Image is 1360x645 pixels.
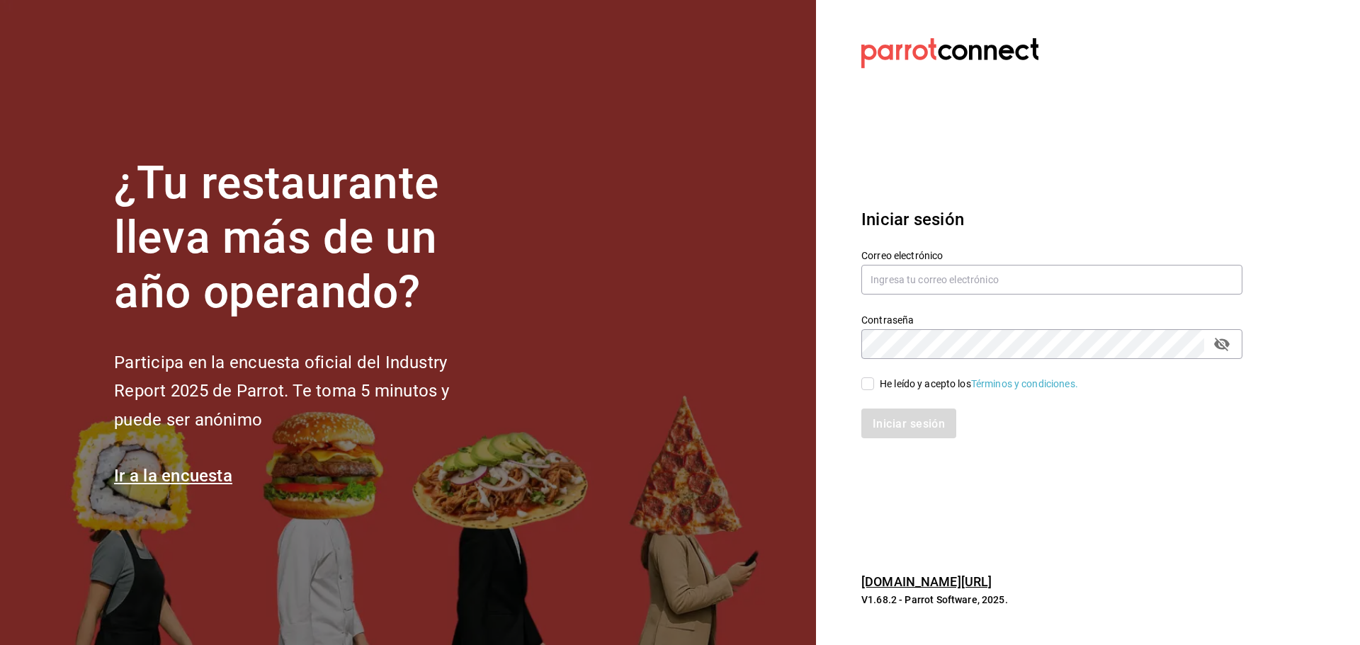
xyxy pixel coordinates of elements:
font: Contraseña [861,314,914,326]
a: Ir a la encuesta [114,466,232,486]
font: ¿Tu restaurante lleva más de un año operando? [114,156,438,319]
button: campo de contraseña [1210,332,1234,356]
font: V1.68.2 - Parrot Software, 2025. [861,594,1008,605]
font: He leído y acepto los [880,378,971,389]
a: [DOMAIN_NAME][URL] [861,574,992,589]
font: Correo electrónico [861,250,943,261]
font: Participa en la encuesta oficial del Industry Report 2025 de Parrot. Te toma 5 minutos y puede se... [114,353,449,430]
font: Iniciar sesión [861,210,964,229]
input: Ingresa tu correo electrónico [861,265,1242,295]
a: Términos y condiciones. [971,378,1078,389]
